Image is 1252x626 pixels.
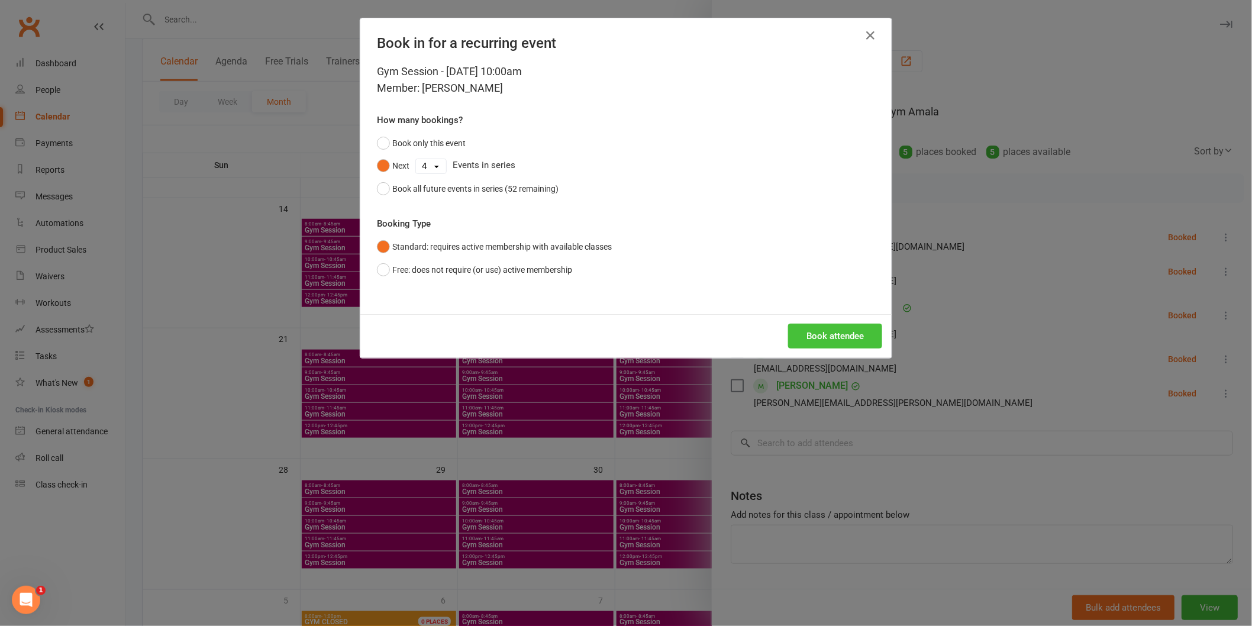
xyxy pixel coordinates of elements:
div: Events in series [377,154,875,177]
button: Book only this event [377,132,466,154]
iframe: Intercom live chat [12,586,40,614]
div: Book all future events in series (52 remaining) [392,182,559,195]
label: Booking Type [377,217,431,231]
span: 1 [36,586,46,595]
label: How many bookings? [377,113,463,127]
div: Gym Session - [DATE] 10:00am Member: [PERSON_NAME] [377,63,875,96]
button: Next [377,154,409,177]
button: Standard: requires active membership with available classes [377,235,612,258]
button: Book attendee [788,324,882,349]
h4: Book in for a recurring event [377,35,875,51]
button: Free: does not require (or use) active membership [377,259,572,281]
button: Close [861,26,880,45]
button: Book all future events in series (52 remaining) [377,178,559,200]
